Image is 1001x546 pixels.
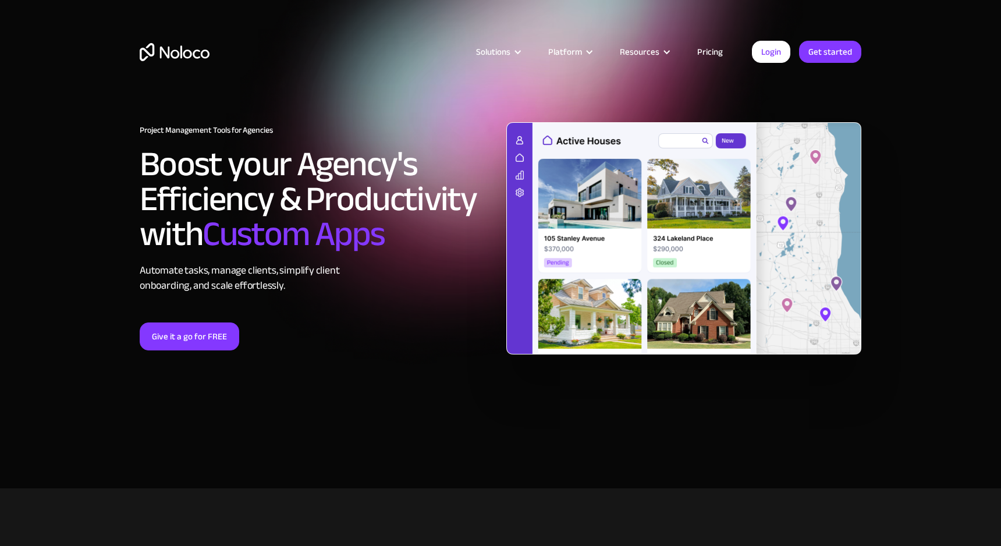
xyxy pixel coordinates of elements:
[140,263,495,293] div: Automate tasks, manage clients, simplify client onboarding, and scale effortlessly.
[476,44,510,59] div: Solutions
[140,126,495,135] h1: Project Management Tools for Agencies
[620,44,659,59] div: Resources
[548,44,582,59] div: Platform
[534,44,605,59] div: Platform
[140,322,239,350] a: Give it a go for FREE
[683,44,737,59] a: Pricing
[203,201,385,267] span: Custom Apps
[462,44,534,59] div: Solutions
[752,41,790,63] a: Login
[140,43,210,61] a: home
[605,44,683,59] div: Resources
[799,41,861,63] a: Get started
[140,147,495,251] h2: Boost your Agency's Efficiency & Productivity with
